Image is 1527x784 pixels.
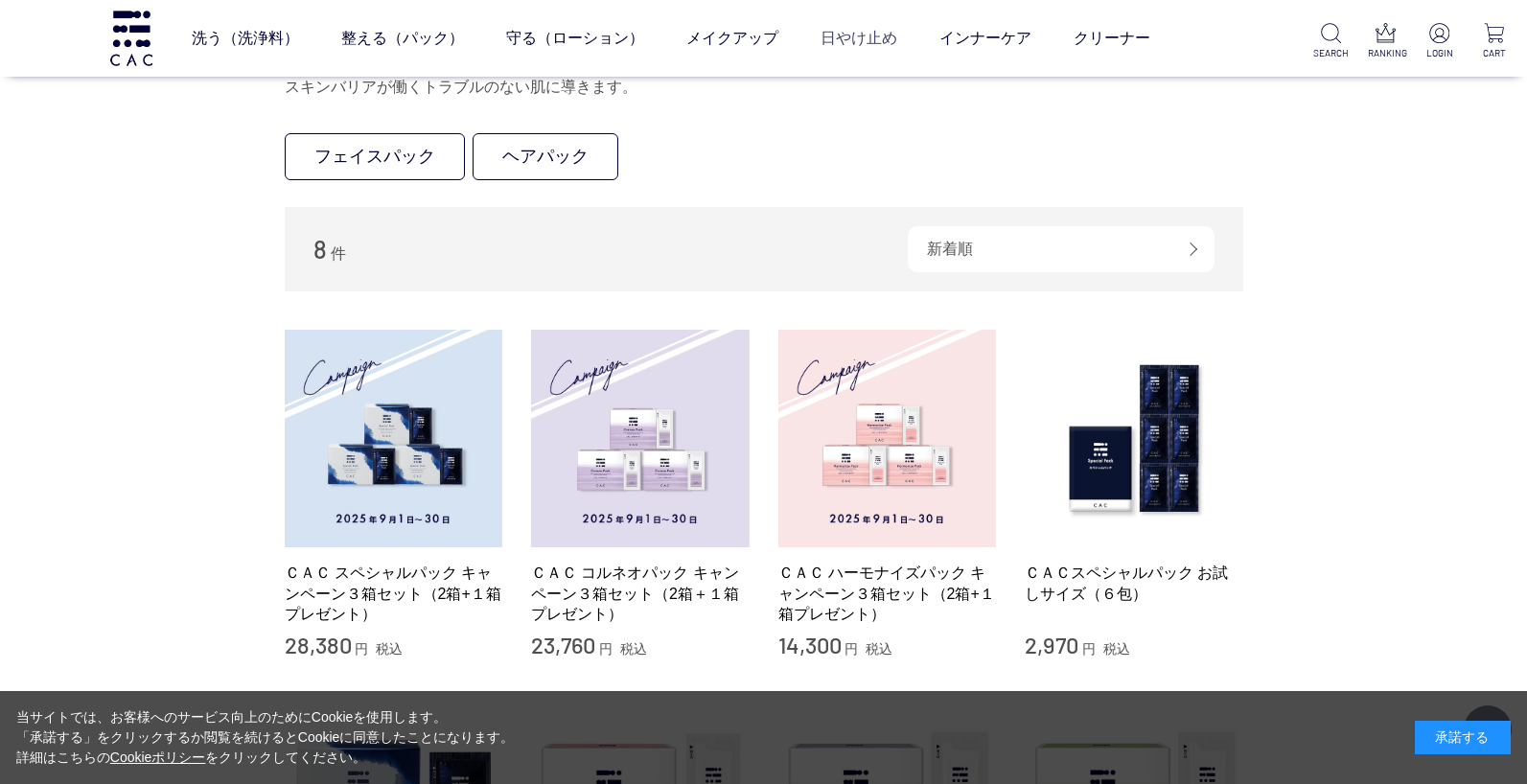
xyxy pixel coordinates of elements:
span: 税込 [1103,641,1130,657]
span: 税込 [866,641,892,657]
a: 洗う（洗浄料） [192,12,299,65]
span: 円 [355,641,368,657]
a: Cookieポリシー [110,749,206,765]
a: インナーケア [939,12,1031,65]
img: ＣＡＣ ハーモナイズパック キャンペーン３箱セット（2箱+１箱プレゼント） [778,330,997,548]
a: ＣＡＣスペシャルパック お試しサイズ（６包） [1025,563,1243,604]
a: SEARCH [1313,23,1348,60]
div: 承諾する [1415,721,1511,754]
a: ヘアパック [473,133,618,180]
p: RANKING [1368,46,1402,60]
span: 2,970 [1025,631,1078,658]
a: CART [1477,23,1512,60]
a: RANKING [1368,23,1402,60]
span: 28,380 [285,631,352,658]
a: クリーナー [1074,12,1150,65]
a: ＣＡＣ コルネオパック キャンペーン３箱セット（2箱＋１箱プレゼント） [531,563,750,624]
p: SEARCH [1313,46,1348,60]
a: LOGIN [1423,23,1457,60]
span: 8 [313,234,327,264]
img: ＣＡＣ コルネオパック キャンペーン３箱セット（2箱＋１箱プレゼント） [531,330,750,548]
span: 税込 [376,641,403,657]
span: 円 [1082,641,1096,657]
a: ＣＡＣ ハーモナイズパック キャンペーン３箱セット（2箱+１箱プレゼント） [778,563,997,624]
a: 整える（パック） [341,12,464,65]
img: ＣＡＣスペシャルパック お試しサイズ（６包） [1025,330,1243,548]
p: CART [1477,46,1512,60]
a: 日やけ止め [821,12,897,65]
a: 守る（ローション） [506,12,644,65]
img: ＣＡＣ スペシャルパック キャンペーン３箱セット（2箱+１箱プレゼント） [285,330,503,548]
a: ＣＡＣ スペシャルパック キャンペーン３箱セット（2箱+１箱プレゼント） [285,563,503,624]
span: 14,300 [778,631,842,658]
a: メイクアップ [686,12,778,65]
span: 件 [331,245,346,262]
a: フェイスパック [285,133,465,180]
div: 新着順 [908,226,1215,272]
span: 円 [844,641,858,657]
div: 当サイトでは、お客様へのサービス向上のためにCookieを使用します。 「承諾する」をクリックするか閲覧を続けるとCookieに同意したことになります。 詳細はこちらの をクリックしてください。 [16,707,515,768]
span: 円 [599,641,613,657]
img: logo [107,11,155,65]
span: 23,760 [531,631,595,658]
span: 税込 [620,641,647,657]
p: LOGIN [1423,46,1457,60]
